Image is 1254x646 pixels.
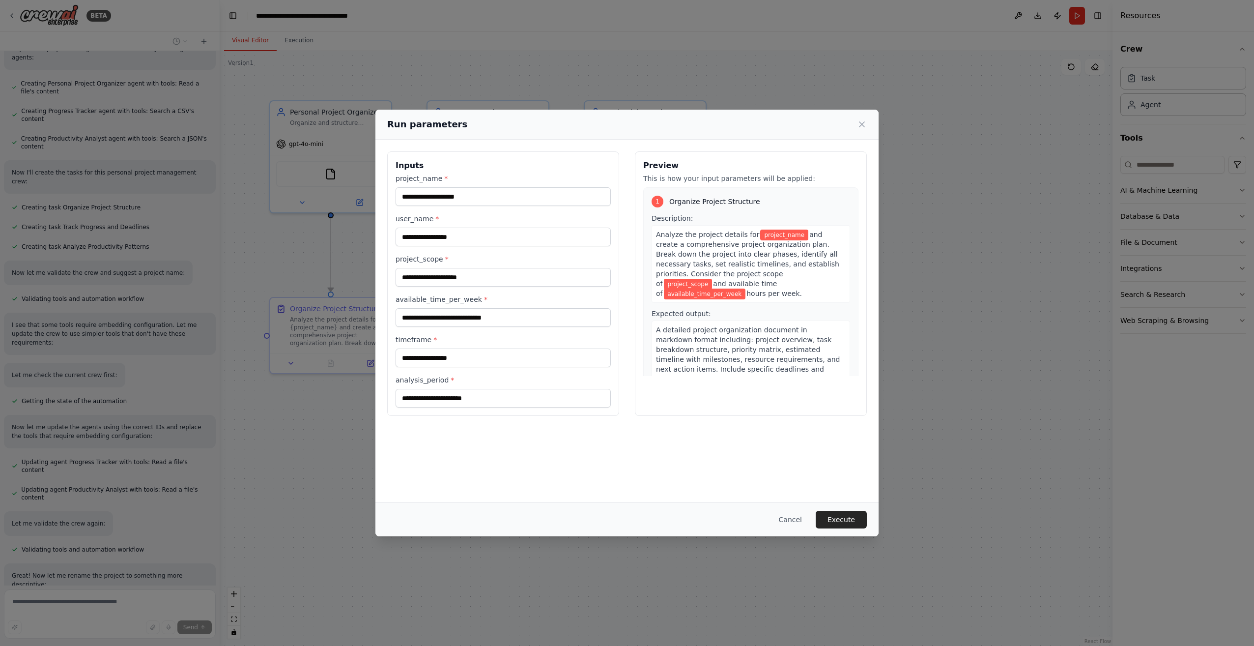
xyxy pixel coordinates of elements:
[664,289,746,299] span: Variable: available_time_per_week
[643,160,858,172] h3: Preview
[746,290,802,297] span: hours per week.
[669,197,760,206] span: Organize Project Structure
[396,214,611,224] label: user_name
[643,174,858,183] p: This is how your input parameters will be applied:
[396,294,611,304] label: available_time_per_week
[656,326,840,383] span: A detailed project organization document in markdown format including: project overview, task bre...
[652,214,693,222] span: Description:
[396,174,611,183] label: project_name
[396,335,611,345] label: timeframe
[396,254,611,264] label: project_scope
[771,511,810,529] button: Cancel
[656,280,777,297] span: and available time of
[664,279,712,290] span: Variable: project_scope
[656,231,759,238] span: Analyze the project details for
[396,160,611,172] h3: Inputs
[652,196,663,207] div: 1
[396,375,611,385] label: analysis_period
[387,117,467,131] h2: Run parameters
[760,230,808,240] span: Variable: project_name
[816,511,867,529] button: Execute
[652,310,711,318] span: Expected output:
